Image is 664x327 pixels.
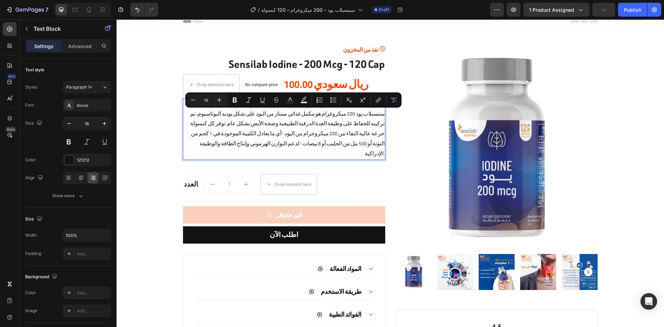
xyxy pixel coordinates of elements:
[81,63,117,68] div: Drop element here
[25,102,34,108] div: Font
[67,90,268,140] p: سنسيلاب يود 200 ميكروغرام هو مكمل غذائي ممتاز من اليود على شكل يوديد البوتاسيوم، تم تركيبه للحفاظ...
[77,102,109,109] div: Beiruti
[185,92,402,108] div: Editor contextual toolbar
[77,290,109,296] div: Add...
[45,6,48,14] p: 7
[529,6,574,13] span: 1 product assigned
[67,80,268,90] p: مكمل اليود عالي الفعالية لدعم صحة الغدة الدرقية
[25,157,36,163] div: Color
[77,251,109,257] div: Add...
[129,63,162,67] p: No compare price
[68,43,92,50] p: Advanced
[66,79,269,140] div: Rich Text Editor. Editing area: main
[25,173,45,183] div: Align
[67,159,82,171] p: العدد
[468,248,476,257] button: Carousel Next Arrow
[379,7,389,13] span: Draft
[66,187,269,204] button: غير متوفر
[25,272,59,282] div: Background
[25,308,37,314] div: Image
[204,269,245,276] strong: طريقة الاستخدم
[77,308,109,314] div: Add...
[105,157,121,173] input: quantity
[25,67,44,73] div: Text style
[25,251,41,257] div: Padding
[7,74,17,79] div: 450
[77,157,109,163] div: 121212
[212,292,245,299] strong: الفوائد الطبية
[63,81,111,93] button: Paragraph 1*
[213,246,245,253] strong: المواد الفعالة
[34,43,54,50] p: Settings
[227,27,262,35] p: نفذ من المخزون
[3,3,52,17] button: 7
[130,3,158,17] div: Undo/Redo
[66,84,92,90] span: Paragraph 1*
[63,229,111,242] input: Auto
[88,157,105,173] button: decrement
[25,119,44,128] div: Size
[34,25,92,33] p: Text Block
[279,302,481,314] h3: 4.5
[66,207,269,224] button: اطلب الآن
[167,57,252,73] div: 100.00 ريال سعودي
[258,6,260,13] span: /
[640,293,657,310] div: Open Intercom Messenger
[25,290,36,296] div: Color
[5,127,17,132] div: Beta
[25,84,37,90] div: Styles
[121,157,138,173] button: increment
[153,210,182,221] div: اطلب الآن
[117,19,664,327] iframe: Design area
[66,38,269,52] h1: Sensilab Iodine - 200 Mcg - 120 Cap
[624,6,641,13] div: Publish
[25,190,111,202] button: Show more
[261,6,355,13] span: سينسيلاب يود - 200 ميكروغرام – 120 كبسولة
[52,192,84,199] div: Show more
[523,3,590,17] button: 1 product assigned
[25,215,44,224] div: Size
[159,190,186,201] div: غير متوفر
[25,232,37,238] div: Width
[618,3,647,17] button: Publish
[158,162,195,168] div: Drop element here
